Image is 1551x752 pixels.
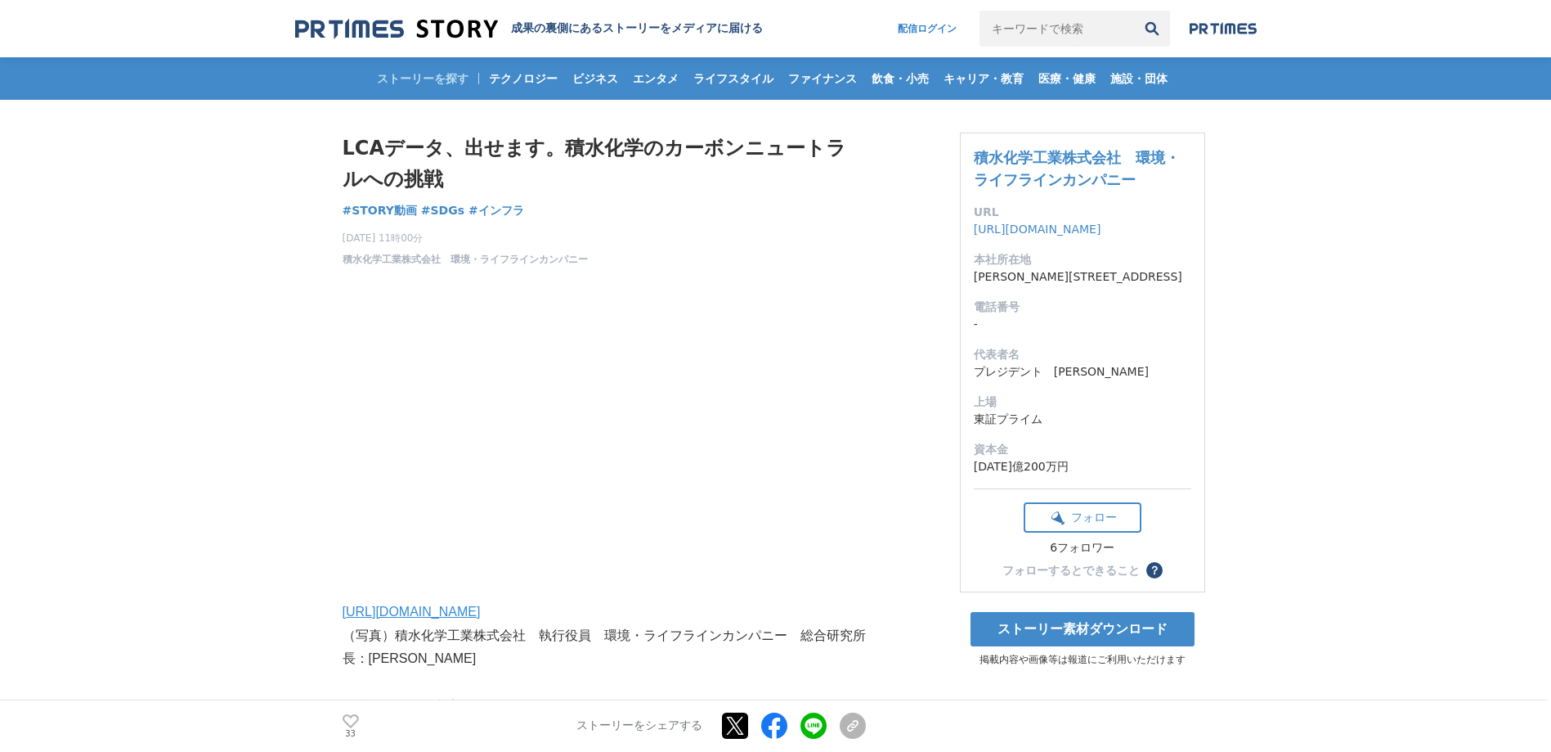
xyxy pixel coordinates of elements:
a: エンタメ [626,57,685,100]
img: prtimes [1190,22,1257,35]
span: テクノロジー [482,71,564,86]
dd: プレジデント [PERSON_NAME] [974,363,1191,381]
button: 検索 [1134,11,1170,47]
p: 掲載内容や画像等は報道にご利用いただけます [960,653,1205,667]
dt: 電話番号 [974,299,1191,316]
a: ビジネス [566,57,625,100]
h2: 成果の裏側にあるストーリーをメディアに届ける [511,21,763,36]
span: ライフスタイル [687,71,780,86]
a: 積水化学工業株式会社 環境・ライフラインカンパニー [974,149,1180,188]
a: ストーリー素材ダウンロード [970,612,1195,646]
dt: 代表者名 [974,346,1191,363]
span: ？ [1149,565,1160,576]
a: [URL][DOMAIN_NAME] [343,605,481,619]
p: ストーリーをシェアする [576,719,702,734]
span: エンタメ [626,71,685,86]
a: 積水化学工業株式会社 環境・ライフラインカンパニー [343,252,588,267]
div: フォローするとできること [1002,565,1140,576]
h1: LCAデータ、出せます。積水化学のカーボンニュートラルへの挑戦 [343,133,866,196]
a: ライフスタイル [687,57,780,100]
dt: 本社所在地 [974,251,1191,268]
dd: 東証プライム [974,411,1191,428]
dd: [DATE]億200万円 [974,458,1191,475]
a: キャリア・教育 [937,57,1030,100]
span: ファイナンス [782,71,863,86]
span: [DATE] 11時00分 [343,231,588,245]
dd: [PERSON_NAME][STREET_ADDRESS] [974,268,1191,286]
span: 施設・団体 [1104,71,1174,86]
button: ？ [1146,562,1163,579]
span: #インフラ [468,203,524,218]
input: キーワードで検索 [979,11,1134,47]
a: 成果の裏側にあるストーリーをメディアに届ける 成果の裏側にあるストーリーをメディアに届ける [295,18,763,40]
span: 医療・健康 [1032,71,1102,86]
a: 飲食・小売 [865,57,935,100]
dt: 上場 [974,394,1191,411]
div: 6フォロワー [1024,541,1141,556]
span: 飲食・小売 [865,71,935,86]
a: 施設・団体 [1104,57,1174,100]
p: （以下、動画の文字起こし） [343,695,866,718]
p: （写真）積水化学工業株式会社 執行役員 環境・ライフラインカンパニー 総合研究所長：[PERSON_NAME] [343,624,866,672]
span: #SDGs [421,203,464,218]
button: フォロー [1024,502,1141,533]
span: キャリア・教育 [937,71,1030,86]
img: 成果の裏側にあるストーリーをメディアに届ける [295,18,498,40]
p: 33 [343,730,359,738]
dt: 資本金 [974,441,1191,458]
a: #STORY動画 [343,202,417,219]
a: #インフラ [468,202,524,219]
a: ファイナンス [782,57,863,100]
span: #STORY動画 [343,203,417,218]
a: #SDGs [421,202,464,219]
a: 医療・健康 [1032,57,1102,100]
a: テクノロジー [482,57,564,100]
dt: URL [974,204,1191,221]
dd: - [974,316,1191,333]
a: [URL][DOMAIN_NAME] [974,223,1101,236]
span: ビジネス [566,71,625,86]
a: 配信ログイン [881,11,973,47]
